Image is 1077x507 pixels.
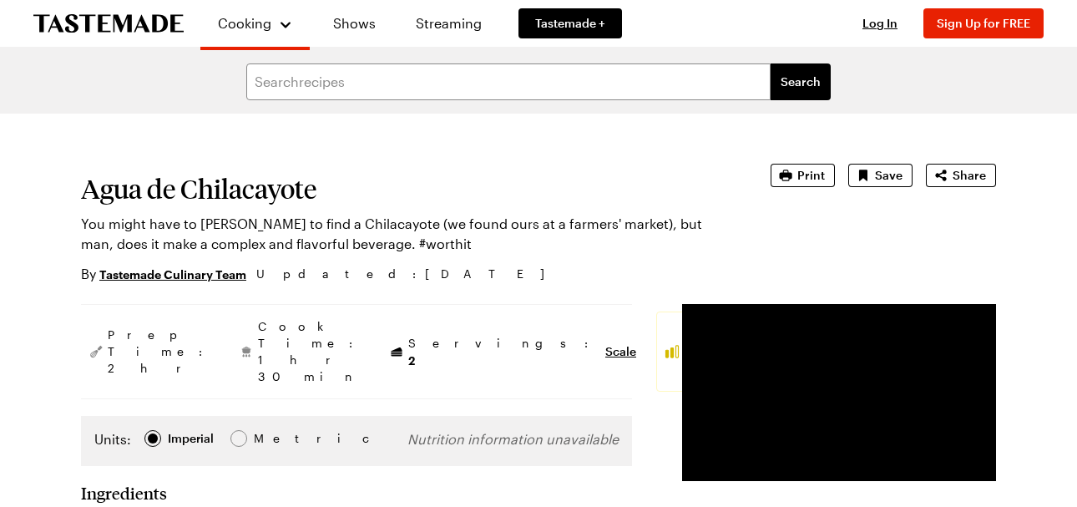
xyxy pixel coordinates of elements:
span: Tastemade + [535,15,605,32]
span: Servings: [408,335,597,369]
a: To Tastemade Home Page [33,14,184,33]
span: Imperial [168,429,215,448]
button: Print [771,164,835,187]
h1: Agua de Chilacayote [81,174,724,204]
div: Metric [254,429,289,448]
span: Updated : [DATE] [256,265,561,283]
span: Share [953,167,986,184]
span: Print [797,167,825,184]
a: Tastemade Culinary Team [99,265,246,283]
span: Log In [862,16,897,30]
span: Sign Up for FREE [937,16,1030,30]
button: Sign Up for FREE [923,8,1044,38]
button: Log In [847,15,913,32]
span: Metric [254,429,291,448]
span: Save [875,167,903,184]
button: Save recipe [848,164,913,187]
button: Cooking [217,7,293,40]
span: Prep Time: 2 hr [108,327,211,377]
button: Share [926,164,996,187]
a: Tastemade + [518,8,622,38]
button: filters [771,63,831,100]
div: Imperial Metric [94,429,289,453]
span: Nutrition information unavailable [407,431,619,447]
label: Units: [94,429,131,449]
p: You might have to [PERSON_NAME] to find a Chilacayote (we found ours at a farmers' market), but m... [81,214,724,254]
div: Imperial [168,429,214,448]
span: Cooking [218,15,271,31]
button: Scale [605,343,636,360]
span: Cook Time: 1 hr 30 min [258,318,362,385]
p: By [81,264,246,284]
span: 2 [408,352,415,368]
span: Search [781,74,821,90]
h2: Ingredients [81,483,167,503]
